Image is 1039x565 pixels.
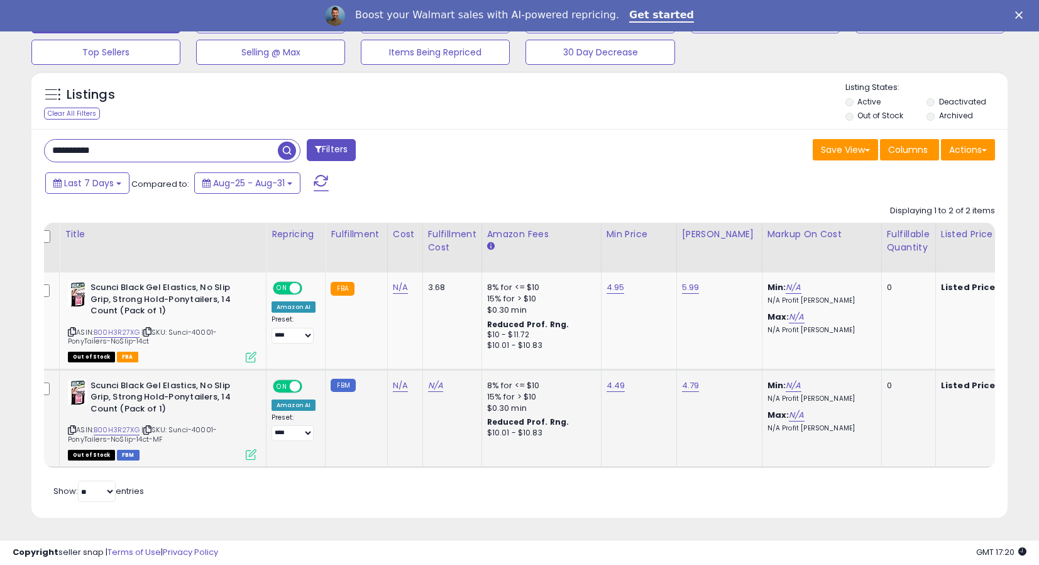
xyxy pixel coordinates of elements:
a: B00H3R27XG [94,327,140,338]
div: Preset: [272,315,316,344]
span: Compared to: [131,178,189,190]
h5: Listings [67,86,115,104]
span: Last 7 Days [64,177,114,189]
div: Preset: [272,413,316,442]
b: Min: [767,281,786,293]
label: Active [857,96,881,107]
div: $10.01 - $10.83 [487,340,591,351]
a: N/A [393,281,408,294]
div: 3.68 [428,282,472,293]
div: 15% for > $10 [487,293,591,305]
p: N/A Profit [PERSON_NAME] [767,326,872,335]
span: | SKU: Sunci-40001-PonyTailers-NoSlip-14ct-MF [68,425,217,444]
div: Min Price [607,228,671,241]
div: Close [1015,11,1028,19]
img: 41Aiion8HGL._SL40_.jpg [68,380,87,405]
div: $0.30 min [487,305,591,316]
div: ASIN: [68,380,256,459]
span: Show: entries [53,485,144,497]
button: 30 Day Decrease [525,40,674,65]
a: N/A [789,311,804,323]
span: All listings that are currently out of stock and unavailable for purchase on Amazon [68,450,115,461]
b: Reduced Prof. Rng. [487,417,569,427]
button: Selling @ Max [196,40,345,65]
b: Max: [767,311,789,323]
small: Amazon Fees. [487,241,495,252]
small: FBA [331,282,354,296]
div: Amazon AI [272,301,316,313]
div: Fulfillable Quantity [887,228,930,254]
a: 4.49 [607,379,625,392]
div: Cost [393,228,417,241]
a: Privacy Policy [163,546,218,558]
b: Listed Price: [941,379,998,391]
div: 8% for <= $10 [487,380,591,391]
span: ON [274,283,290,294]
b: Reduced Prof. Rng. [487,319,569,330]
button: Save View [813,139,878,160]
span: 2025-09-11 17:20 GMT [976,546,1026,558]
label: Archived [939,110,973,121]
a: 4.95 [607,281,625,294]
p: Listing States: [845,82,1008,94]
div: $0.30 min [487,403,591,414]
label: Deactivated [939,96,986,107]
p: N/A Profit [PERSON_NAME] [767,296,872,305]
b: Max: [767,409,789,421]
span: All listings that are currently out of stock and unavailable for purchase on Amazon [68,352,115,362]
div: Clear All Filters [44,108,100,120]
a: N/A [428,379,443,392]
img: 41Aiion8HGL._SL40_.jpg [68,282,87,307]
span: Columns [888,143,928,156]
div: Repricing [272,228,320,241]
a: B00H3R27XG [94,425,140,435]
div: Amazon Fees [487,228,596,241]
div: Fulfillment [331,228,382,241]
div: Fulfillment Cost [428,228,476,254]
b: Listed Price: [941,281,998,293]
span: OFF [300,283,321,294]
b: Scunci Black Gel Elastics, No Slip Grip, Strong Hold-Ponytailers, 14 Count (Pack of 1) [91,282,243,320]
div: seller snap | | [13,547,218,559]
strong: Copyright [13,546,58,558]
a: Get started [629,9,694,23]
span: OFF [300,381,321,391]
button: Actions [941,139,995,160]
div: $10.01 - $10.83 [487,428,591,439]
div: Markup on Cost [767,228,876,241]
a: N/A [393,379,408,392]
button: Items Being Repriced [361,40,510,65]
div: Displaying 1 to 2 of 2 items [890,205,995,217]
a: N/A [789,409,804,422]
button: Last 7 Days [45,172,129,194]
th: The percentage added to the cost of goods (COGS) that forms the calculator for Min & Max prices. [762,223,881,272]
div: ASIN: [68,282,256,361]
span: | SKU: Sunci-40001-PonyTailers-NoSlip-14ct [68,327,217,346]
span: Aug-25 - Aug-31 [213,177,285,189]
div: $10 - $11.72 [487,330,591,340]
a: Terms of Use [107,546,161,558]
span: FBM [117,450,140,461]
p: N/A Profit [PERSON_NAME] [767,424,872,433]
small: FBM [331,379,355,392]
button: Aug-25 - Aug-31 [194,172,300,194]
b: Scunci Black Gel Elastics, No Slip Grip, Strong Hold-Ponytailers, 14 Count (Pack of 1) [91,380,243,418]
div: Title [65,228,261,241]
button: Columns [880,139,939,160]
div: [PERSON_NAME] [682,228,757,241]
div: 15% for > $10 [487,391,591,403]
button: Top Sellers [31,40,180,65]
label: Out of Stock [857,110,903,121]
a: 4.79 [682,379,700,392]
p: N/A Profit [PERSON_NAME] [767,394,872,403]
button: Filters [307,139,356,161]
div: 0 [887,380,926,391]
div: 8% for <= $10 [487,282,591,293]
div: Amazon AI [272,400,316,411]
img: Profile image for Adrian [325,6,345,26]
a: N/A [786,379,801,392]
span: ON [274,381,290,391]
span: FBA [117,352,138,362]
div: Boost your Walmart sales with AI-powered repricing. [355,9,619,21]
div: 0 [887,282,926,293]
